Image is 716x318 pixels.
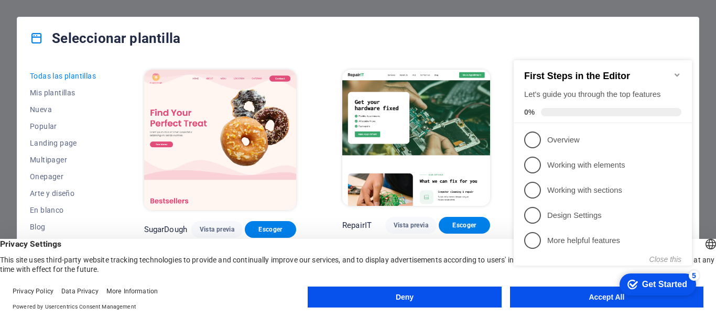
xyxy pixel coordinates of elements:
span: Landing page [30,139,98,147]
img: RepairIT [342,70,490,206]
button: Onepager [30,168,98,185]
p: SugarDough [144,224,187,235]
p: RepairIT [342,220,372,231]
div: Minimize checklist [164,24,172,32]
button: Arte y diseño [30,185,98,202]
span: Vista previa [394,221,428,229]
span: 0% [15,61,31,70]
li: Design Settings [4,156,182,181]
span: Vista previa [200,225,234,234]
button: Escoger [245,221,296,238]
span: Popular [30,122,98,130]
button: Todas las plantillas [30,68,98,84]
span: Blog [30,223,98,231]
div: Get Started [133,233,178,243]
button: Vista previa [385,217,437,234]
span: Escoger [253,225,288,234]
button: En blanco [30,202,98,218]
h2: First Steps in the Editor [15,24,172,35]
span: Mis plantillas [30,89,98,97]
p: Overview [38,88,164,99]
button: Business [30,235,98,252]
button: Close this [140,209,172,217]
p: Working with elements [38,113,164,124]
span: Multipager [30,156,98,164]
p: Design Settings [38,163,164,174]
h4: Seleccionar plantilla [30,30,180,47]
span: Escoger [447,221,482,229]
img: SugarDough [144,70,296,210]
span: Arte y diseño [30,189,98,198]
li: More helpful features [4,181,182,206]
li: Working with sections [4,131,182,156]
div: 5 [179,224,190,234]
button: Mis plantillas [30,84,98,101]
span: Onepager [30,172,98,181]
li: Working with elements [4,106,182,131]
button: Multipager [30,151,98,168]
span: En blanco [30,206,98,214]
div: Let's guide you through the top features [15,42,172,53]
button: Escoger [439,217,490,234]
span: Nueva [30,105,98,114]
button: Vista previa [191,221,243,238]
button: Blog [30,218,98,235]
button: Landing page [30,135,98,151]
p: More helpful features [38,189,164,200]
button: Nueva [30,101,98,118]
p: Working with sections [38,138,164,149]
button: Popular [30,118,98,135]
div: Get Started 5 items remaining, 0% complete [110,227,187,249]
span: Todas las plantillas [30,72,98,80]
li: Overview [4,81,182,106]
